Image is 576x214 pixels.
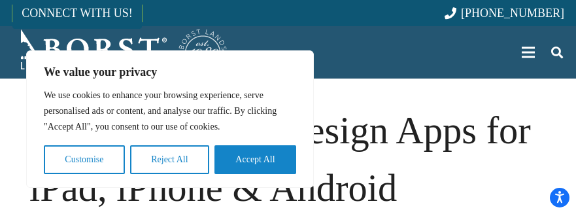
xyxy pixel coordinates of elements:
[461,7,564,20] span: [PHONE_NUMBER]
[445,7,564,20] a: [PHONE_NUMBER]
[130,145,209,174] button: Reject All
[26,50,314,188] div: We value your privacy
[513,36,545,69] a: Menu
[44,64,296,80] p: We value your privacy
[44,145,125,174] button: Customise
[12,26,229,79] a: Borst-Logo
[214,145,296,174] button: Accept All
[44,88,296,135] p: We use cookies to enhance your browsing experience, serve personalised ads or content, and analys...
[544,36,570,69] a: Search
